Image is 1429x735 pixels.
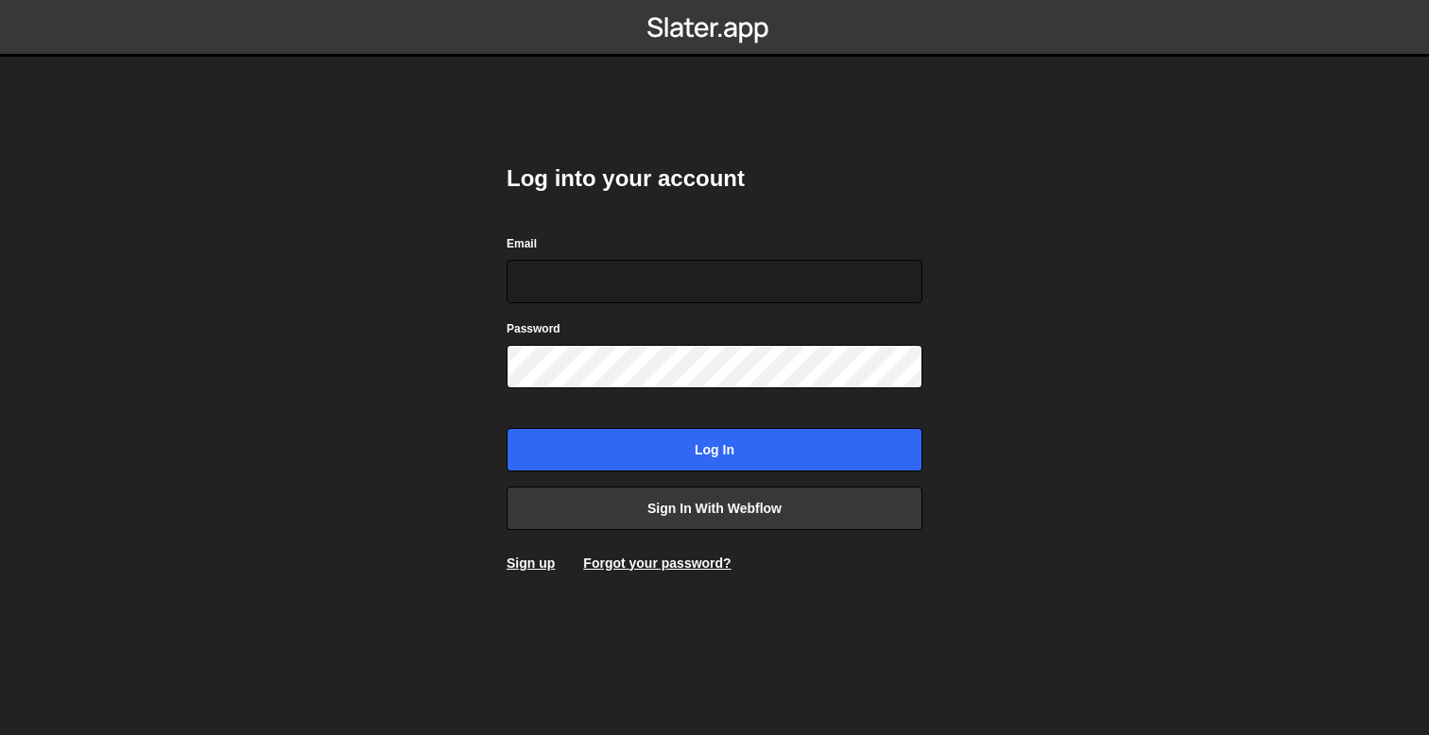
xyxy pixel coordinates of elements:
a: Sign in with Webflow [507,487,922,530]
label: Email [507,234,537,253]
a: Forgot your password? [583,556,731,571]
h2: Log into your account [507,163,922,194]
input: Log in [507,428,922,471]
a: Sign up [507,556,555,571]
label: Password [507,319,560,338]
